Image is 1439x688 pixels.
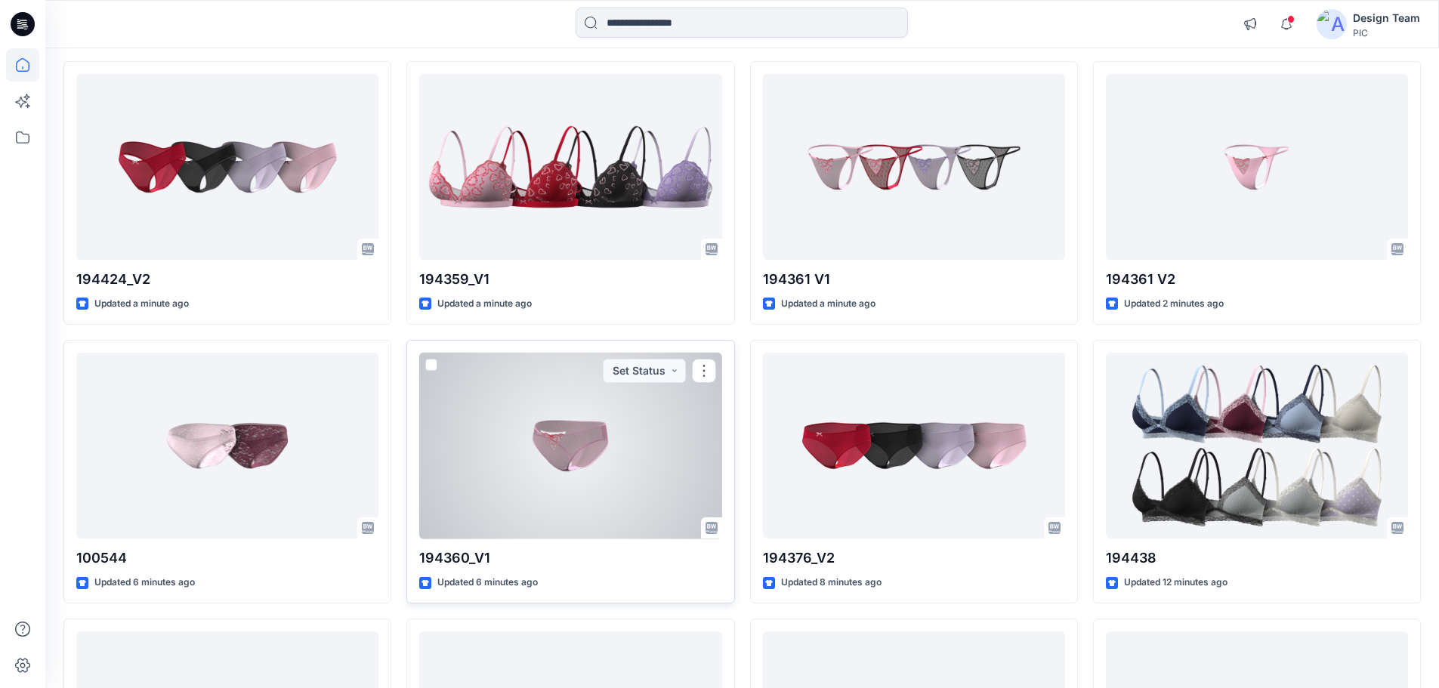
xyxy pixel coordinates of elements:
p: Updated 2 minutes ago [1124,296,1224,312]
p: 194360_V1 [419,548,721,569]
p: Updated 12 minutes ago [1124,575,1227,591]
p: 194376_V2 [763,548,1065,569]
p: 194361 V2 [1106,269,1408,290]
div: Design Team [1353,9,1420,27]
img: avatar [1317,9,1347,39]
p: Updated a minute ago [781,296,875,312]
p: 194361 V1 [763,269,1065,290]
p: Updated a minute ago [437,296,532,312]
p: Updated 6 minutes ago [94,575,195,591]
a: 194438 [1106,353,1408,539]
a: 194361 V1 [763,74,1065,261]
p: 194359_V1 [419,269,721,290]
a: 194424_V2 [76,74,378,261]
a: 100544 [76,353,378,539]
p: 194424_V2 [76,269,378,290]
p: Updated a minute ago [94,296,189,312]
a: 194360_V1 [419,353,721,539]
p: 194438 [1106,548,1408,569]
div: PIC [1353,27,1420,39]
a: 194359_V1 [419,74,721,261]
a: 194361 V2 [1106,74,1408,261]
p: Updated 6 minutes ago [437,575,538,591]
p: Updated 8 minutes ago [781,575,882,591]
p: 100544 [76,548,378,569]
a: 194376_V2 [763,353,1065,539]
